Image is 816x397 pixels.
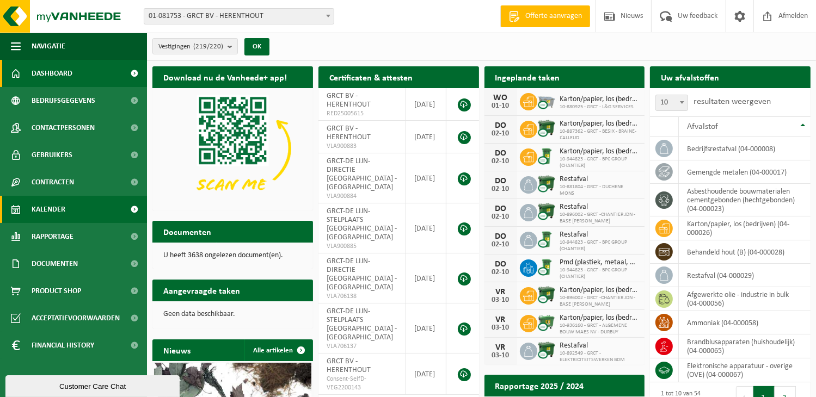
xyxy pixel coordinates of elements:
img: WB-0660-CU [537,313,556,332]
span: Afvalstof [687,122,718,131]
div: VR [490,288,512,296]
count: (219/220) [193,43,223,50]
h2: Documenten [152,221,222,242]
td: [DATE] [406,153,446,203]
span: Restafval [560,203,640,212]
p: U heeft 3638 ongelezen document(en). [163,252,302,259]
div: DO [490,260,512,269]
div: VR [490,315,512,324]
td: [DATE] [406,121,446,153]
span: 10 [656,95,688,110]
button: OK [244,38,269,55]
span: Karton/papier, los (bedrijven) [560,286,640,295]
a: Alle artikelen [244,339,312,361]
td: [DATE] [406,88,446,121]
span: Kalender [32,196,65,223]
td: [DATE] [406,253,446,303]
td: elektronische apparatuur - overige (OVE) (04-000067) [679,358,811,382]
span: Restafval [560,175,640,184]
span: Navigatie [32,33,65,60]
h2: Certificaten & attesten [318,66,424,88]
button: Vestigingen(219/220) [152,38,238,54]
img: WB-0240-CU [537,147,556,165]
span: Bedrijfsgegevens [32,87,95,114]
div: DO [490,121,512,130]
span: Pmd (plastiek, metaal, drankkartons) (bedrijven) [560,258,640,267]
h2: Ingeplande taken [484,66,571,88]
span: Vestigingen [158,39,223,55]
img: WB-0240-CU [537,258,556,276]
td: bedrijfsrestafval (04-000008) [679,137,811,160]
h2: Rapportage 2025 / 2024 [484,375,595,396]
span: Restafval [560,231,640,239]
a: Offerte aanvragen [500,5,590,27]
span: Contactpersonen [32,114,95,141]
iframe: chat widget [5,373,182,397]
div: WO [490,94,512,102]
p: Geen data beschikbaar. [163,311,302,318]
span: Karton/papier, los (bedrijven) [560,314,640,322]
span: 10-944823 - GRCT - BPC GROUP (CHANTIER) [560,239,640,252]
span: 10-880925 - GRCT - L&G SERVICES [560,104,640,110]
span: 10-896002 - GRCT -CHANTIER JDN - BASE [PERSON_NAME] [560,212,640,225]
div: 02-10 [490,130,512,138]
label: resultaten weergeven [694,97,771,106]
span: 10 [655,95,688,111]
div: 02-10 [490,158,512,165]
td: behandeld hout (B) (04-000028) [679,240,811,264]
td: restafval (04-000029) [679,264,811,287]
span: 10-881804 - GRCT - DUCHENE MONS [560,184,640,197]
div: 03-10 [490,296,512,304]
span: RED25005615 [327,109,398,118]
span: GRCT BV - HERENTHOUT [327,357,371,374]
span: Karton/papier, los (bedrijven) [560,120,640,128]
img: WB-1100-CU [537,175,556,193]
span: GRCT-DE LIJN-STELPLAATS [GEOGRAPHIC_DATA] - [GEOGRAPHIC_DATA] [327,207,397,241]
span: 01-081753 - GRCT BV - HERENTHOUT [144,9,334,24]
td: ammoniak (04-000058) [679,311,811,334]
img: WB-1100-CU [537,202,556,221]
div: DO [490,204,512,213]
span: 10-944823 - GRCT - BPC GROUP (CHANTIER) [560,267,640,280]
img: WB-2500-CU [537,91,556,110]
span: Dashboard [32,60,72,87]
div: 03-10 [490,352,512,359]
span: 10-936160 - GRCT - ALGEMENE BOUW MAES NV - DURBUY [560,322,640,336]
div: 02-10 [490,213,512,221]
span: Karton/papier, los (bedrijven) [560,147,640,156]
td: afgewerkte olie - industrie in bulk (04-000056) [679,287,811,311]
h2: Nieuws [152,339,201,361]
span: GRCT-DE LIJN-DIRECTIE [GEOGRAPHIC_DATA] - [GEOGRAPHIC_DATA] [327,157,397,191]
h2: Aangevraagde taken [152,280,251,301]
span: Consent-SelfD-VEG2200143 [327,375,398,392]
img: WB-0240-CU [537,230,556,249]
span: Financial History [32,332,94,359]
span: Product Shop [32,277,81,305]
span: VLA706138 [327,292,398,301]
td: asbesthoudende bouwmaterialen cementgebonden (hechtgebonden) (04-000023) [679,184,811,216]
span: 10-944823 - GRCT - BPC GROUP (CHANTIER) [560,156,640,169]
img: WB-1100-CU [537,119,556,138]
h2: Download nu de Vanheede+ app! [152,66,298,88]
span: Restafval [560,342,640,350]
div: VR [490,343,512,352]
div: 01-10 [490,102,512,110]
span: Offerte aanvragen [523,11,585,22]
span: VLA706137 [327,342,398,351]
span: 10-896002 - GRCT -CHANTIER JDN - BASE [PERSON_NAME] [560,295,640,308]
img: WB-1100-CU [537,286,556,304]
span: VLA900885 [327,242,398,251]
span: Rapportage [32,223,73,250]
span: Karton/papier, los (bedrijven) [560,95,640,104]
span: GRCT BV - HERENTHOUT [327,92,371,109]
div: DO [490,232,512,241]
span: Documenten [32,250,78,277]
span: Acceptatievoorwaarden [32,305,120,332]
td: gemengde metalen (04-000017) [679,160,811,184]
span: 01-081753 - GRCT BV - HERENTHOUT [144,8,334,24]
h2: Uw afvalstoffen [650,66,730,88]
span: VLA900883 [327,142,398,151]
div: DO [490,149,512,158]
img: Download de VHEPlus App [152,88,313,208]
img: WB-1100-CU [537,341,556,359]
